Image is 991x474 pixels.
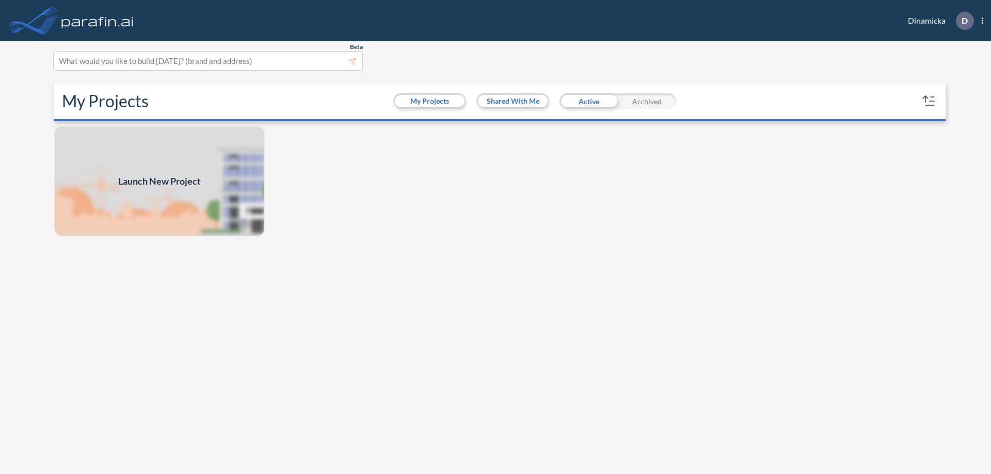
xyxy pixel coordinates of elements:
[892,12,983,30] div: Dinamicka
[921,93,937,109] button: sort
[54,125,265,237] img: add
[118,174,201,188] span: Launch New Project
[560,93,618,109] div: Active
[62,91,149,111] h2: My Projects
[962,16,968,25] p: D
[59,10,136,31] img: logo
[478,95,548,107] button: Shared With Me
[54,125,265,237] a: Launch New Project
[350,43,363,51] span: Beta
[395,95,465,107] button: My Projects
[618,93,676,109] div: Archived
